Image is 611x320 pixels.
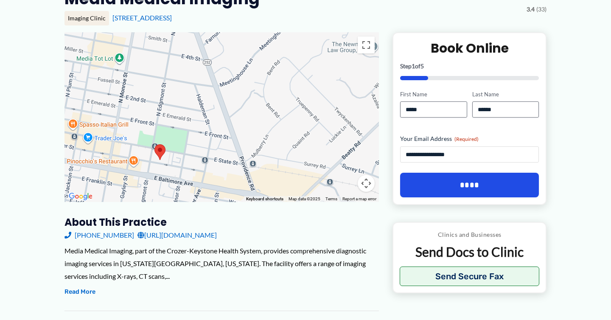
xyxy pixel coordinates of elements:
[64,287,95,297] button: Read More
[358,36,375,53] button: Toggle fullscreen view
[536,4,547,15] span: (33)
[454,136,479,142] span: (Required)
[400,267,539,286] button: Send Secure Fax
[400,40,539,56] h2: Book Online
[400,90,467,98] label: First Name
[358,175,375,192] button: Map camera controls
[420,62,424,70] span: 5
[527,4,535,15] span: 3.4
[64,216,379,229] h3: About this practice
[400,135,539,143] label: Your Email Address
[64,244,379,282] div: Media Medical Imaging, part of the Crozer-Keystone Health System, provides comprehensive diagnost...
[412,62,415,70] span: 1
[289,196,320,201] span: Map data ©2025
[64,229,134,241] a: [PHONE_NUMBER]
[246,196,283,202] button: Keyboard shortcuts
[342,196,376,201] a: Report a map error
[64,11,109,25] div: Imaging Clinic
[67,191,95,202] img: Google
[112,14,172,22] a: [STREET_ADDRESS]
[325,196,337,201] a: Terms
[67,191,95,202] a: Open this area in Google Maps (opens a new window)
[472,90,539,98] label: Last Name
[400,63,539,69] p: Step of
[400,244,539,260] p: Send Docs to Clinic
[137,229,217,241] a: [URL][DOMAIN_NAME]
[400,229,539,240] p: Clinics and Businesses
